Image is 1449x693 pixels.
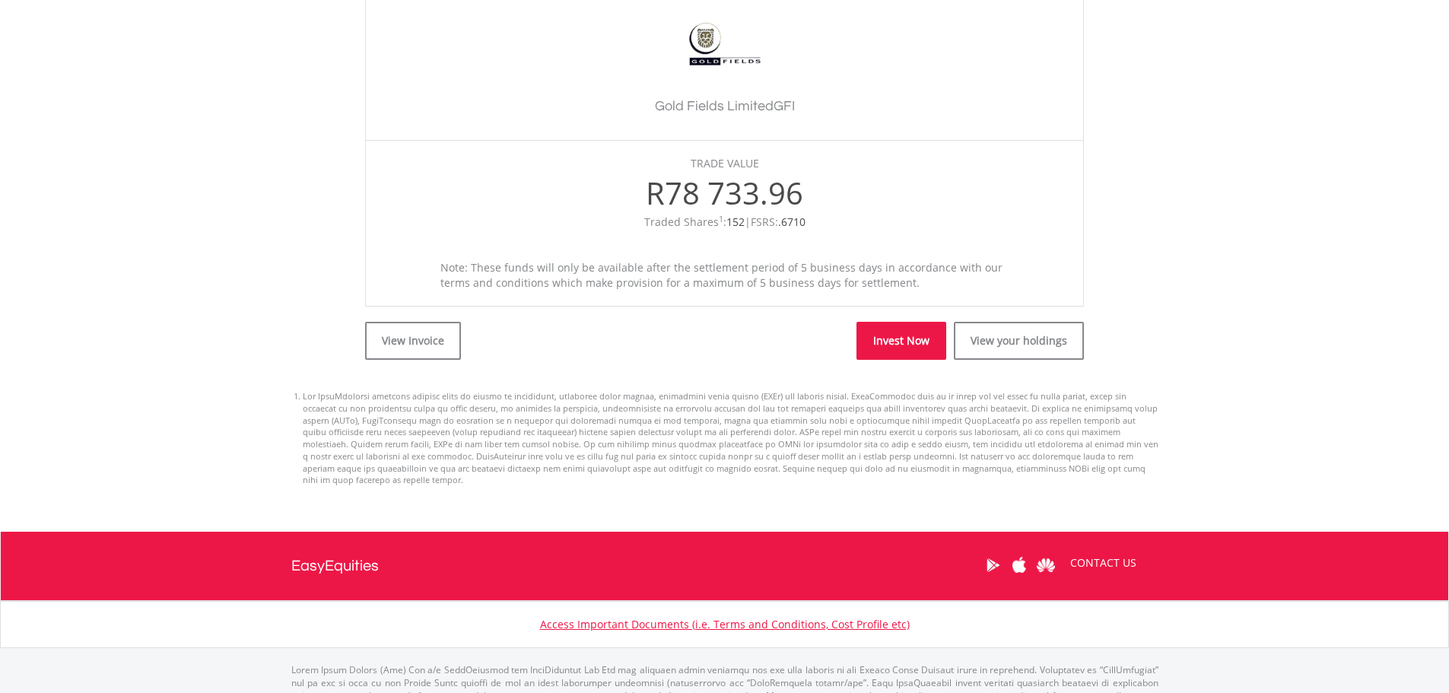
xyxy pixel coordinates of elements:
a: View Invoice [365,322,461,360]
div: TRADE VALUE [381,156,1068,171]
a: Access Important Documents (i.e. Terms and Conditions, Cost Profile etc) [540,617,910,631]
div: Note: These funds will only be available after the settlement period of 5 business days in accord... [429,260,1021,291]
a: Apple [1006,542,1033,589]
h3: Gold Fields Limited [381,96,1068,117]
span: Traded Shares : [644,215,745,229]
span: .6710 [778,215,806,229]
span: FSRS: [751,215,806,229]
span: 152 [726,215,745,229]
a: EasyEquities [291,532,379,600]
li: Lor IpsuMdolorsi ametcons adipisc elits do eiusmo te incididunt, utlaboree dolor magnaa, enimadmi... [303,390,1158,486]
img: EQU.ZA.GFI.png [668,9,782,81]
span: GFI [774,99,795,113]
a: Google Play [980,542,1006,589]
a: Invest Now [856,322,946,360]
sup: 1 [719,214,723,224]
a: Huawei [1033,542,1060,589]
a: CONTACT US [1060,542,1147,584]
div: | [381,215,1068,230]
span: R78 733.96 [646,172,803,214]
a: View your holdings [954,322,1084,360]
